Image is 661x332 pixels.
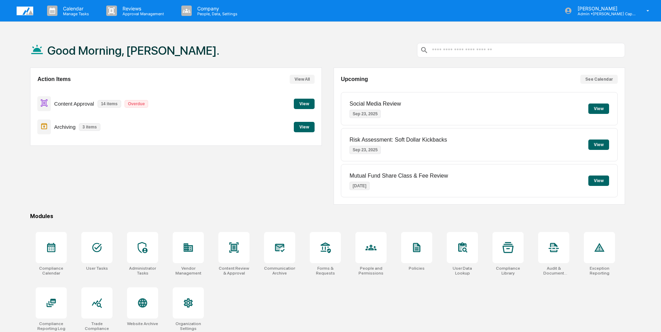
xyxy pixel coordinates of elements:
p: Calendar [57,6,92,11]
h1: Good Morning, [PERSON_NAME]. [47,44,219,57]
div: Vendor Management [173,266,204,276]
div: Forms & Requests [310,266,341,276]
a: View [294,100,315,107]
p: Archiving [54,124,76,130]
p: Risk Assessment: Soft Dollar Kickbacks [350,137,447,143]
p: Company [192,6,241,11]
div: Compliance Library [492,266,524,276]
button: View [294,122,315,132]
p: 3 items [79,123,100,131]
div: Compliance Calendar [36,266,67,276]
h2: Upcoming [341,76,368,82]
button: View [294,99,315,109]
button: See Calendar [580,75,618,84]
p: [DATE] [350,182,370,190]
button: View [588,140,609,150]
p: Manage Tasks [57,11,92,16]
div: User Data Lookup [447,266,478,276]
div: Trade Compliance [81,321,112,331]
button: View All [290,75,315,84]
div: Modules [30,213,625,219]
div: User Tasks [86,266,108,271]
p: Admin • [PERSON_NAME] Capital Management [572,11,636,16]
div: Exception Reporting [584,266,615,276]
div: Audit & Document Logs [538,266,569,276]
div: Communications Archive [264,266,295,276]
p: Sep 23, 2025 [350,110,381,118]
h2: Action Items [37,76,71,82]
p: 14 items [98,100,121,108]
div: Website Archive [127,321,158,326]
button: View [588,104,609,114]
p: Mutual Fund Share Class & Fee Review [350,173,448,179]
img: logo [17,7,33,15]
p: Reviews [117,6,167,11]
a: View [294,123,315,130]
p: Approval Management [117,11,167,16]
p: [PERSON_NAME] [572,6,636,11]
p: Content Approval [54,101,94,107]
p: People, Data, Settings [192,11,241,16]
div: Organization Settings [173,321,204,331]
div: Content Review & Approval [218,266,250,276]
div: Administrator Tasks [127,266,158,276]
div: People and Permissions [355,266,387,276]
div: Policies [409,266,425,271]
p: Sep 23, 2025 [350,146,381,154]
p: Social Media Review [350,101,401,107]
p: Overdue [125,100,148,108]
button: View [588,176,609,186]
div: Compliance Reporting Log [36,321,67,331]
